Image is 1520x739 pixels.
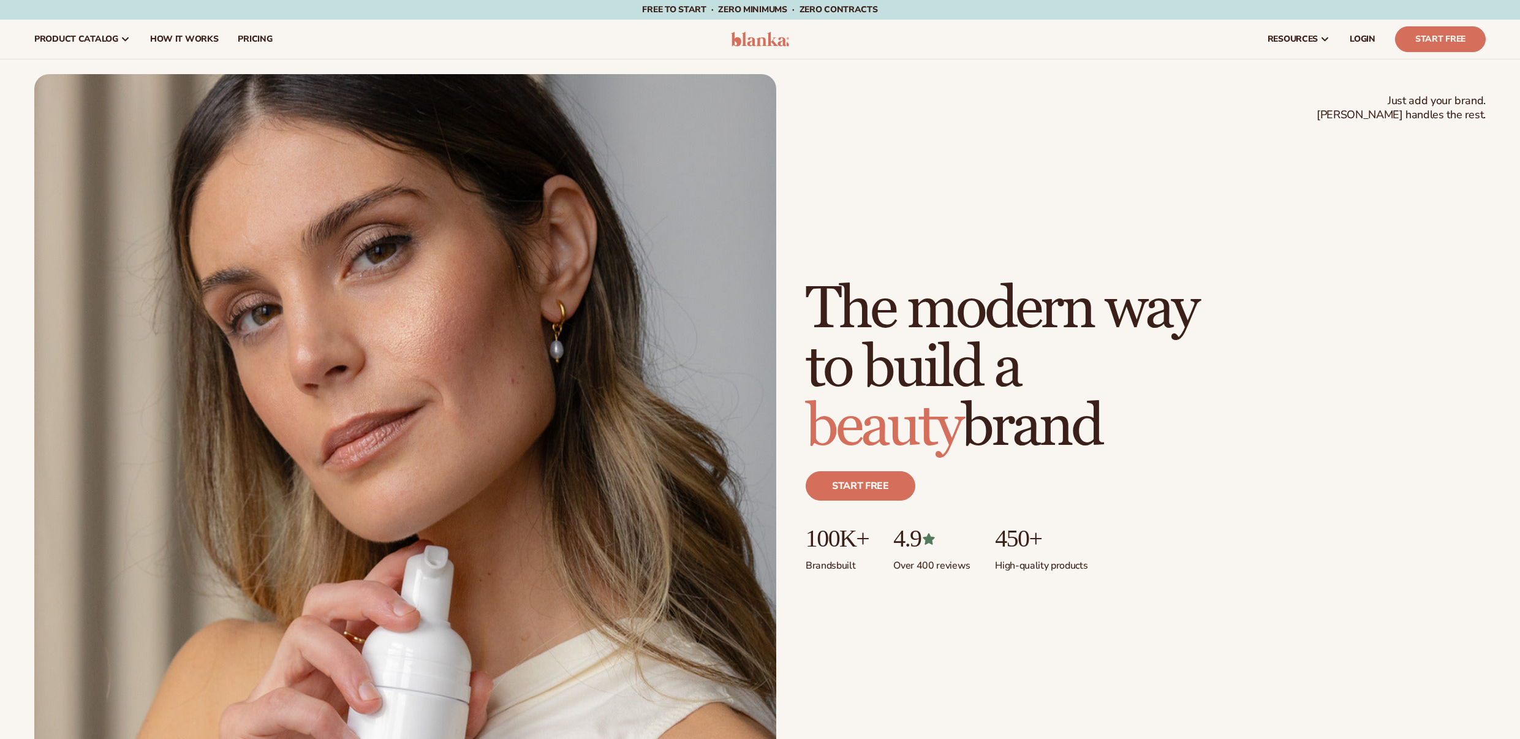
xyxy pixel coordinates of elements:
p: Over 400 reviews [893,552,970,572]
h1: The modern way to build a brand [806,280,1198,457]
p: 100K+ [806,525,869,552]
a: Start free [806,471,915,501]
a: How It Works [140,20,229,59]
span: resources [1268,34,1318,44]
span: How It Works [150,34,219,44]
span: product catalog [34,34,118,44]
p: 4.9 [893,525,970,552]
p: Brands built [806,552,869,572]
img: logo [731,32,789,47]
a: LOGIN [1340,20,1385,59]
span: LOGIN [1350,34,1375,44]
a: product catalog [25,20,140,59]
span: Free to start · ZERO minimums · ZERO contracts [642,4,877,15]
p: 450+ [995,525,1087,552]
span: Just add your brand. [PERSON_NAME] handles the rest. [1317,94,1486,123]
span: beauty [806,391,961,463]
span: pricing [238,34,272,44]
a: pricing [228,20,282,59]
a: resources [1258,20,1340,59]
p: High-quality products [995,552,1087,572]
a: Start Free [1395,26,1486,52]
